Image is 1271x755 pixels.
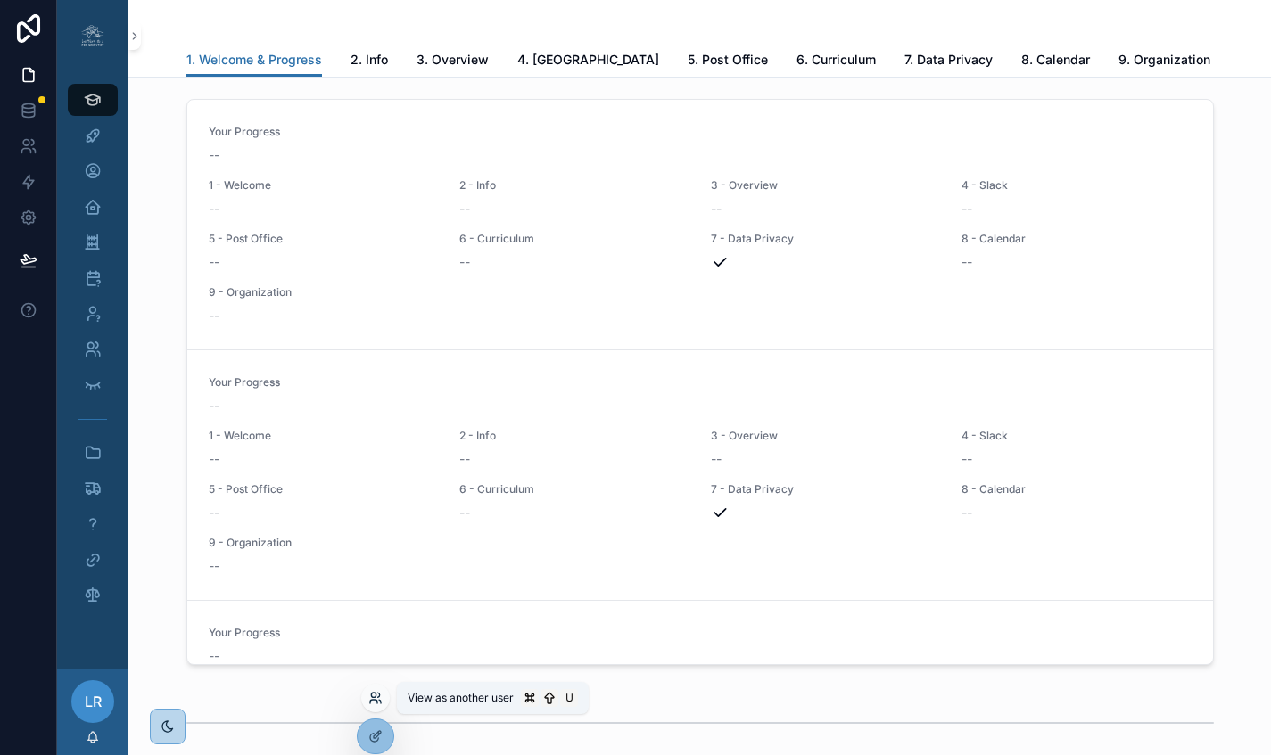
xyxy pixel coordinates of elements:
span: 9. Organization [1118,51,1210,69]
span: 3 - Overview [711,178,941,193]
span: 9 - Organization [209,285,439,300]
span: U [562,691,576,705]
a: 8. Calendar [1021,44,1090,79]
span: -- [209,307,219,324]
span: 8 - Calendar [962,482,1192,496]
div: scrollable content [57,71,128,635]
span: 3 - Overview [711,429,941,443]
span: 5. Post Office [688,51,768,69]
span: 5 - Post Office [209,482,439,496]
span: 6 - Curriculum [459,482,689,496]
span: -- [711,450,722,468]
span: -- [209,450,219,468]
a: 2. Info [351,44,388,79]
span: -- [209,557,219,575]
span: Your Progress [209,125,1192,139]
span: 4 - Slack [962,178,1192,193]
span: View as another user [408,691,514,705]
span: -- [209,146,219,164]
span: 8. Calendar [1021,51,1090,69]
span: 1 - Welcome [209,429,439,443]
span: 8 - Calendar [962,232,1192,246]
span: Your Progress [209,626,1192,640]
span: 1. Welcome & Progress [186,51,322,69]
span: 9 - Organization [209,536,439,550]
span: -- [209,397,219,414]
span: -- [209,200,219,217]
span: LR [85,691,102,712]
span: 3. Overview [417,51,489,69]
a: 7. Data Privacy [904,44,993,79]
a: 9. Organization [1118,44,1210,79]
span: 7 - Data Privacy [711,232,941,246]
a: 5. Post Office [688,44,768,79]
span: 6 - Curriculum [459,232,689,246]
span: -- [459,253,470,271]
span: -- [209,504,219,521]
span: 2 - Info [459,429,689,443]
span: -- [962,200,972,217]
span: 2. Info [351,51,388,69]
img: App logo [78,21,107,50]
span: -- [962,504,972,521]
span: -- [209,253,219,271]
span: 5 - Post Office [209,232,439,246]
span: -- [459,450,470,468]
span: 2 - Info [459,178,689,193]
a: 1. Welcome & Progress [186,44,322,78]
a: 3. Overview [417,44,489,79]
span: -- [962,450,972,468]
span: -- [459,200,470,217]
span: Your Progress [209,375,1192,390]
span: 6. Curriculum [796,51,876,69]
span: -- [962,253,972,271]
span: -- [209,647,219,665]
a: 4. [GEOGRAPHIC_DATA] [517,44,659,79]
span: 7. Data Privacy [904,51,993,69]
span: -- [711,200,722,217]
span: 7 - Data Privacy [711,482,941,496]
a: 6. Curriculum [796,44,876,79]
span: -- [459,504,470,521]
span: 1 - Welcome [209,178,439,193]
span: 4. [GEOGRAPHIC_DATA] [517,51,659,69]
span: 4 - Slack [962,429,1192,443]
